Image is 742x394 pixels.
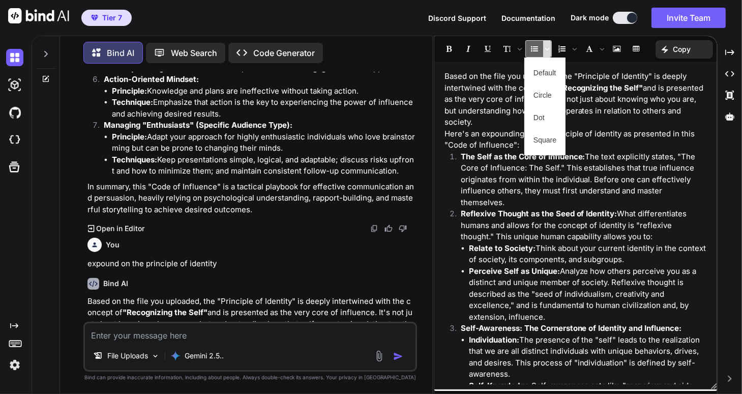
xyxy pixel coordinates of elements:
button: premiumTier 7 [81,10,132,26]
h6: You [106,240,120,250]
img: githubDark [6,104,23,121]
li: Knowledge and plans are ineffective without taking action. [112,86,415,97]
li: Emphasize that action is the key to experiencing the power of influence and achieving desired res... [112,97,415,120]
span: Dark mode [571,13,609,23]
button: Circle [529,86,560,105]
p: What differentiates humans and allows for the concept of identity is "reflexive thought." This un... [461,208,707,243]
strong: Self-Awareness: The Cornerstone of Identity and Influence: [461,323,682,333]
p: Bind can provide inaccurate information, including about people. Always double-check its answers.... [83,374,417,381]
p: The text explicitly states, "The Core of Influence: The Self." This establishes that true influen... [461,151,707,209]
img: premium [91,15,98,21]
strong: Principle: [112,86,147,96]
strong: Technique: [112,97,153,107]
strong: Perceive Self as Unique: [469,266,560,276]
span: Bold [440,40,458,58]
strong: "Recognizing the Self" [558,83,643,93]
span: Insert Unordered List [525,40,552,58]
p: Copy [673,44,691,54]
p: Based on the file you uploaded, the "Principle of Identity" is deeply intertwined with the concep... [444,71,707,128]
strong: Managing "Enthusiasts" (Specific Audience Type): [104,120,292,130]
h6: Bind AI [103,278,128,289]
span: Insert Ordered List [553,40,579,58]
span: Dot [533,112,556,123]
p: In summary, this "Code of Influence" is a tactical playbook for effective communication and persu... [87,181,415,216]
img: attachment [373,350,385,362]
button: Dot [529,108,560,127]
button: Default [529,63,560,82]
li: Analyze how others perceive you as a distinct and unique member of society. Reflexive thought is ... [469,266,707,323]
img: icon [393,351,403,361]
span: Tier 7 [102,13,122,23]
strong: Individuation: [469,335,519,345]
p: File Uploads [107,351,148,361]
button: Invite Team [651,8,726,28]
strong: Techniques: [112,155,157,164]
span: Default [533,68,556,78]
p: expound on the principle of identity [87,258,415,270]
img: darkAi-studio [6,76,23,94]
li: Adapt your approach for highly enthusiastic individuals who love brainstorming but can be prone t... [112,131,415,154]
p: Code Generator [253,47,315,59]
span: Circle [533,90,556,101]
strong: Principle: [112,132,147,142]
strong: Reflexive Thought as the Seed of Identity: [461,209,617,218]
button: Square [529,130,560,150]
strong: Action-Oriented Mindset: [104,74,199,84]
span: Italic [459,40,478,58]
img: cloudideIcon [6,131,23,149]
button: Documentation [501,13,555,23]
img: dislike [399,224,407,233]
p: Open in Editor [97,223,145,234]
li: Keep presentations simple, logical, and adaptable; discuss risks upfront and how to minimize them... [112,154,415,177]
span: Insert table [627,40,645,58]
span: Insert Image [608,40,626,58]
p: Here's an expounding on the principle of identity as presented in this "Code of Influence": [444,128,707,151]
img: darkChat [6,49,23,66]
img: copy [370,224,378,233]
p: Gemini 2.5.. [185,351,224,361]
span: Underline [479,40,497,58]
strong: "Recognizing the Self" [123,307,207,317]
strong: The Self as the Core of Influence: [461,152,585,161]
span: Font family [580,40,607,58]
p: Based on the file you uploaded, the "Principle of Identity" is deeply intertwined with the concep... [87,296,415,342]
li: The presence of the "self" leads to the realization that we are all distinct individuals with uni... [469,334,707,380]
p: Web Search [171,47,217,59]
li: Think about your current identity in the context of society, its components, and subgroups. [469,243,707,266]
strong: Relate to Society: [469,243,536,253]
img: Pick Models [151,352,160,360]
img: Bind AI [8,8,69,23]
span: Discord Support [428,14,486,22]
strong: Self-Knowledge: [469,381,531,390]
span: Square [533,135,556,146]
img: Gemini 2.5 flash [170,351,181,361]
button: Discord Support [428,13,486,23]
img: settings [6,356,23,374]
span: Font size [498,40,524,58]
p: Bind AI [107,47,134,59]
img: like [384,224,393,233]
span: Documentation [501,14,555,22]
